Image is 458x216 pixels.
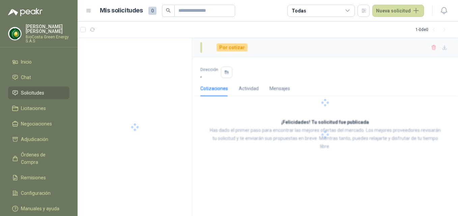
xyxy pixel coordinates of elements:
span: Negociaciones [21,120,52,128]
a: Chat [8,71,69,84]
span: Inicio [21,58,32,66]
span: Licitaciones [21,105,46,112]
a: Adjudicación [8,133,69,146]
a: Configuración [8,187,69,200]
span: Configuración [21,189,51,197]
p: [PERSON_NAME] [PERSON_NAME] [26,24,69,34]
button: Nueva solicitud [372,5,424,17]
img: Company Logo [8,27,21,40]
a: Órdenes de Compra [8,148,69,169]
span: Adjudicación [21,136,48,143]
span: search [166,8,171,13]
h1: Mis solicitudes [100,6,143,15]
div: 1 - 0 de 0 [416,24,450,35]
p: BioCosta Green Energy S.A.S [26,35,69,43]
a: Solicitudes [8,86,69,99]
span: Manuales y ayuda [21,205,59,212]
span: Órdenes de Compra [21,151,63,166]
a: Licitaciones [8,102,69,115]
img: Logo peakr [8,8,42,16]
span: Chat [21,74,31,81]
span: Solicitudes [21,89,44,97]
a: Remisiones [8,171,69,184]
div: Todas [292,7,306,14]
span: Remisiones [21,174,46,181]
span: 0 [148,7,156,15]
a: Negociaciones [8,117,69,130]
a: Manuales y ayuda [8,202,69,215]
a: Inicio [8,56,69,68]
